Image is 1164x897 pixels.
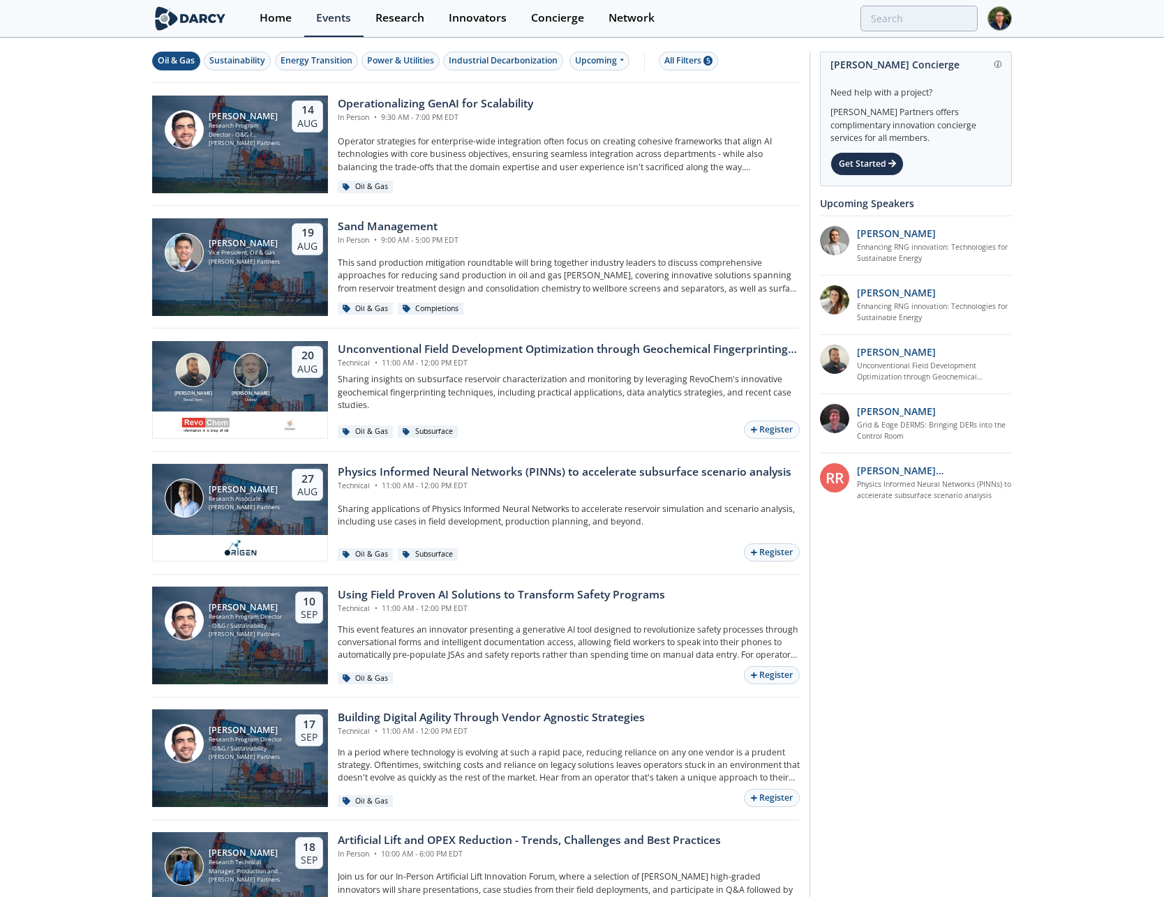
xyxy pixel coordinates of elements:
span: • [372,358,380,368]
div: Research Program Director - O&G / Sustainability [209,612,283,630]
div: RevoChem [172,397,215,402]
button: Power & Utilities [361,52,440,70]
p: [PERSON_NAME] [PERSON_NAME] [857,463,1013,478]
a: Ron Sasaki [PERSON_NAME] Vice President, Oil & Gas [PERSON_NAME] Partners 19 Aug Sand Management ... [152,218,800,316]
img: 2k2ez1SvSiOh3gKHmcgF [820,345,849,374]
div: Get Started [830,152,904,176]
div: [PERSON_NAME] [209,848,283,858]
div: Sand Management [338,218,458,235]
div: Technical 11:00 AM - 12:00 PM EDT [338,358,800,369]
div: Oil & Gas [338,548,393,561]
span: 5 [703,56,712,66]
img: information.svg [994,61,1002,68]
span: • [372,481,380,490]
a: Juan Mayol [PERSON_NAME] Research Associate [PERSON_NAME] Partners 27 Aug Physics Informed Neural... [152,464,800,561]
p: [PERSON_NAME] [857,226,936,241]
div: All Filters [664,54,712,67]
div: Technical 11:00 AM - 12:00 PM EDT [338,726,645,737]
div: [PERSON_NAME] [209,485,280,495]
div: [PERSON_NAME] Partners [209,139,280,148]
img: origen.ai.png [220,540,261,557]
span: • [371,235,379,245]
button: Industrial Decarbonization [443,52,563,70]
div: Building Digital Agility Through Vendor Agnostic Strategies [338,709,645,726]
img: revochem.com.png [181,416,230,433]
div: Technical 11:00 AM - 12:00 PM EDT [338,603,665,615]
img: John Sinclair [234,353,268,387]
div: Oil & Gas [158,54,195,67]
img: accc9a8e-a9c1-4d58-ae37-132228efcf55 [820,404,849,433]
div: Artificial Lift and OPEX Reduction - Trends, Challenges and Best Practices [338,832,721,849]
img: Juan Mayol [165,478,204,518]
div: Research Associate [209,495,280,504]
img: 1fdb2308-3d70-46db-bc64-f6eabefcce4d [820,226,849,255]
div: RR [820,463,849,492]
div: Sep [301,608,318,621]
a: Sami Sultan [PERSON_NAME] Research Program Director - O&G / Sustainability [PERSON_NAME] Partners... [152,96,800,193]
div: Events [316,13,351,24]
div: [PERSON_NAME] Partners [209,630,283,639]
div: Upcoming [569,52,630,70]
div: 18 [301,841,318,854]
div: In Person 10:00 AM - 6:00 PM EDT [338,849,721,860]
span: • [372,603,380,613]
a: Enhancing RNG innovation: Technologies for Sustainable Energy [857,242,1013,264]
div: 17 [301,718,318,732]
div: Oil & Gas [338,181,393,193]
div: Upcoming Speakers [820,191,1012,216]
div: Network [609,13,655,24]
p: In a period where technology is evolving at such a rapid pace, reducing reliance on any one vendo... [338,746,800,785]
a: Bob Aylsworth [PERSON_NAME] RevoChem John Sinclair [PERSON_NAME] Ovintiv 20 Aug Unconventional Fi... [152,341,800,439]
img: Bob Aylsworth [176,353,210,387]
div: [PERSON_NAME] [172,390,215,398]
img: ovintiv.com.png [282,416,299,433]
span: • [371,849,379,859]
a: Sami Sultan [PERSON_NAME] Research Program Director - O&G / Sustainability [PERSON_NAME] Partners... [152,587,800,684]
div: Concierge [531,13,584,24]
div: Completions [398,303,463,315]
div: [PERSON_NAME] [209,112,280,121]
button: Energy Transition [275,52,358,70]
div: [PERSON_NAME] Partners [209,875,283,884]
p: Operator strategies for enterprise-wide integration often focus on creating cohesive frameworks t... [338,135,800,174]
div: Energy Transition [281,54,352,67]
div: [PERSON_NAME] Partners offers complimentary innovation concierge services for all members. [830,99,1001,145]
div: Oil & Gas [338,795,393,808]
div: Aug [297,240,318,252]
p: Sharing applications of Physics Informed Neural Networks to accelerate reservoir simulation and s... [338,503,800,529]
p: Sharing insights on subsurface reservoir characterization and monitoring by leveraging RevoChem's... [338,373,800,412]
div: Vice President, Oil & Gas [209,248,280,257]
button: Oil & Gas [152,52,200,70]
div: Need help with a project? [830,77,1001,99]
div: [PERSON_NAME] Partners [209,753,283,762]
button: Register [744,543,800,562]
div: Technical 11:00 AM - 12:00 PM EDT [338,481,791,492]
a: Grid & Edge DERMS: Bringing DERs into the Control Room [857,420,1013,442]
div: [PERSON_NAME] [229,390,272,398]
div: 27 [297,472,318,486]
p: This event features an innovator presenting a generative AI tool designed to revolutionize safety... [338,624,800,662]
div: [PERSON_NAME] Partners [209,257,280,266]
div: In Person 9:00 AM - 5:00 PM EDT [338,235,458,246]
span: • [372,726,380,736]
img: Ron Sasaki [165,233,204,272]
button: Register [744,666,800,685]
div: 19 [297,226,318,240]
div: Unconventional Field Development Optimization through Geochemical Fingerprinting Technology [338,341,800,358]
span: • [371,112,379,122]
a: Unconventional Field Development Optimization through Geochemical Fingerprinting Technology [857,361,1013,383]
div: 20 [297,349,318,363]
img: logo-wide.svg [152,6,228,31]
div: 10 [301,595,318,609]
div: Ovintiv [229,397,272,402]
img: Profile [987,6,1012,31]
div: 14 [297,103,318,117]
div: Oil & Gas [338,303,393,315]
div: Research Program Director - O&G / Sustainability [209,735,283,753]
div: Aug [297,363,318,375]
img: Sami Sultan [165,110,204,149]
div: Sep [301,854,318,866]
div: Oil & Gas [338,672,393,685]
div: [PERSON_NAME] Concierge [830,52,1001,77]
a: Sami Sultan [PERSON_NAME] Research Program Director - O&G / Sustainability [PERSON_NAME] Partners... [152,709,800,807]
